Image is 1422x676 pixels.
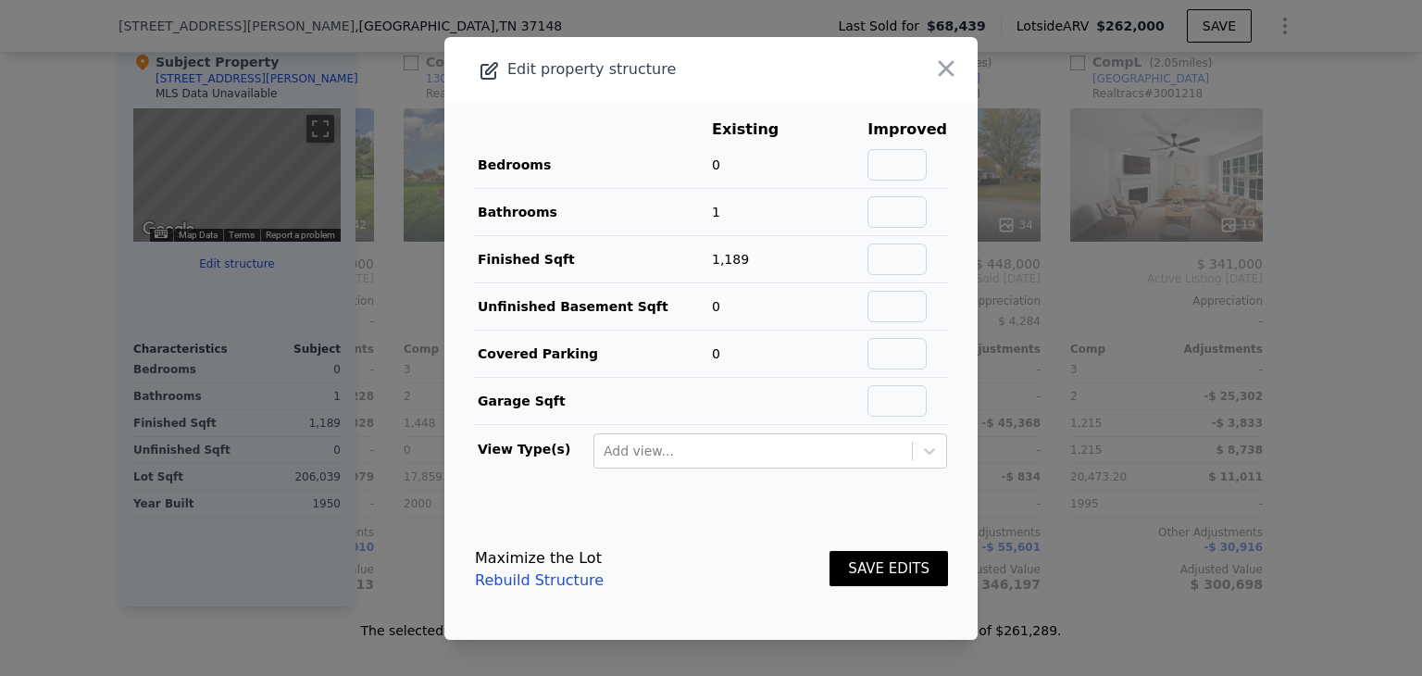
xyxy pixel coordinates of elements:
span: 1,189 [712,252,749,267]
td: View Type(s) [474,425,592,469]
td: Garage Sqft [474,377,711,424]
a: Rebuild Structure [475,570,604,592]
div: Maximize the Lot [475,547,604,570]
td: Bathrooms [474,188,711,235]
span: 0 [712,299,720,314]
th: Existing [711,118,807,142]
td: Unfinished Basement Sqft [474,282,711,330]
button: SAVE EDITS [829,551,948,587]
td: Finished Sqft [474,235,711,282]
span: 0 [712,157,720,172]
td: Covered Parking [474,330,711,377]
th: Improved [867,118,948,142]
div: Edit property structure [444,56,871,82]
td: Bedrooms [474,142,711,189]
span: 1 [712,205,720,219]
span: 0 [712,346,720,361]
